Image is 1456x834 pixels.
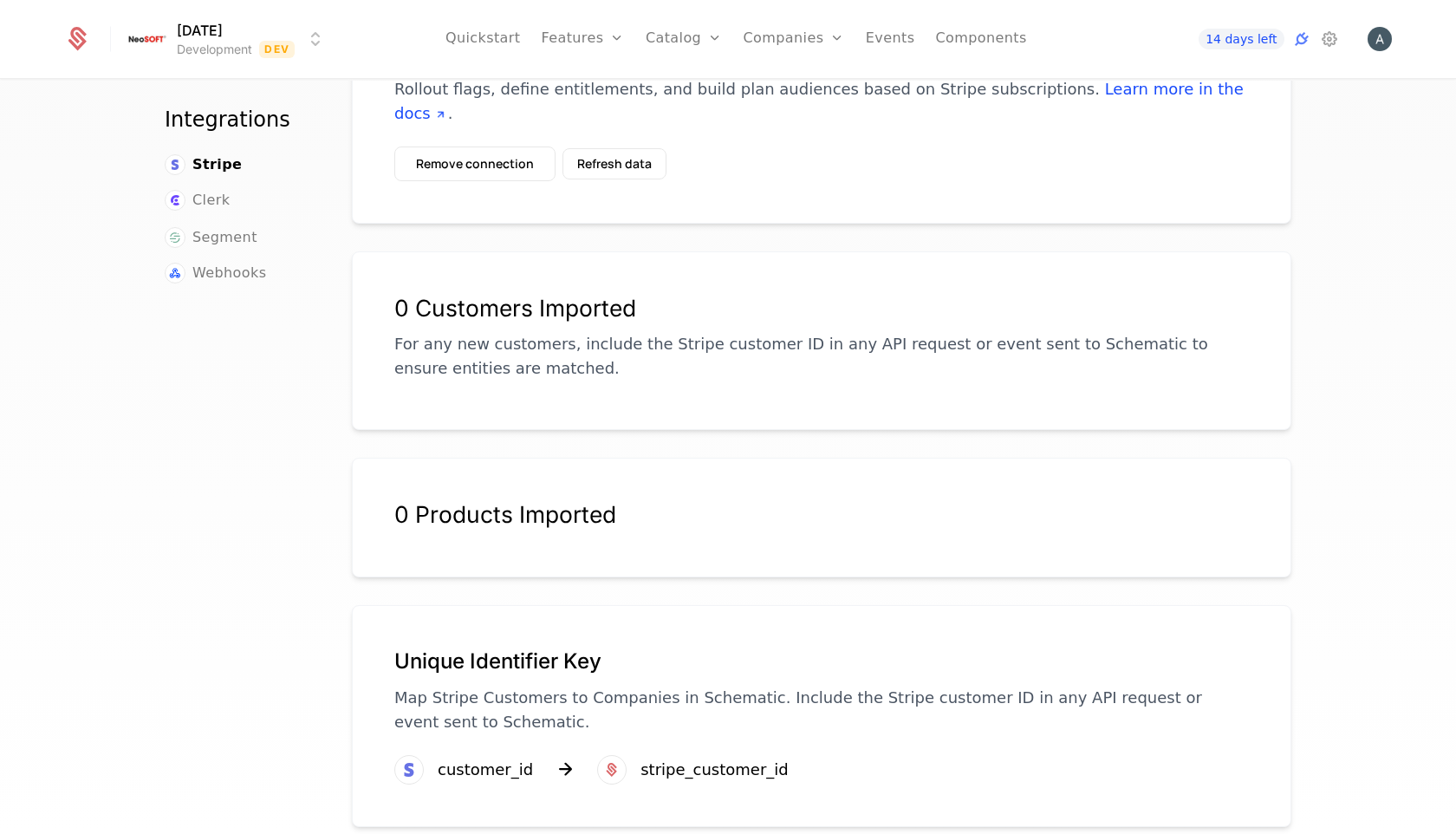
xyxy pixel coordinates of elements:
h1: Unique Identifier Key [394,648,1249,675]
div: 0 Customers Imported [394,294,1249,322]
nav: Main [165,106,310,284]
a: Settings [1319,29,1340,49]
span: Webhooks [192,263,266,283]
a: Integrations [1291,29,1312,49]
div: Development [177,41,252,58]
p: Rollout flags, define entitlements, and build plan audiences based on Stripe subscriptions. . [394,77,1249,126]
button: Refresh data [562,148,666,179]
img: Wednesday [127,18,168,60]
button: Open user button [1368,27,1392,51]
a: Webhooks [165,263,266,283]
span: Stripe [192,154,242,175]
span: [DATE] [177,20,223,41]
p: Map Stripe Customers to Companies in Schematic. Include the Stripe customer ID in any API request... [394,686,1249,734]
button: Select environment [132,20,326,58]
a: Stripe [165,154,242,175]
span: Clerk [192,190,230,211]
div: 0 Products Imported [394,500,1249,528]
span: Dev [259,41,295,58]
a: Segment [165,227,257,248]
span: Segment [192,227,257,248]
a: 14 days left [1199,29,1284,49]
img: Anonymous [1368,27,1392,51]
h1: Integrations [165,106,310,134]
button: Remove connection [394,147,556,181]
a: Clerk [165,190,230,211]
p: For any new customers, include the Stripe customer ID in any API request or event sent to Schemat... [394,332,1249,381]
div: stripe_customer_id [640,758,789,782]
div: customer_id [438,758,533,782]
